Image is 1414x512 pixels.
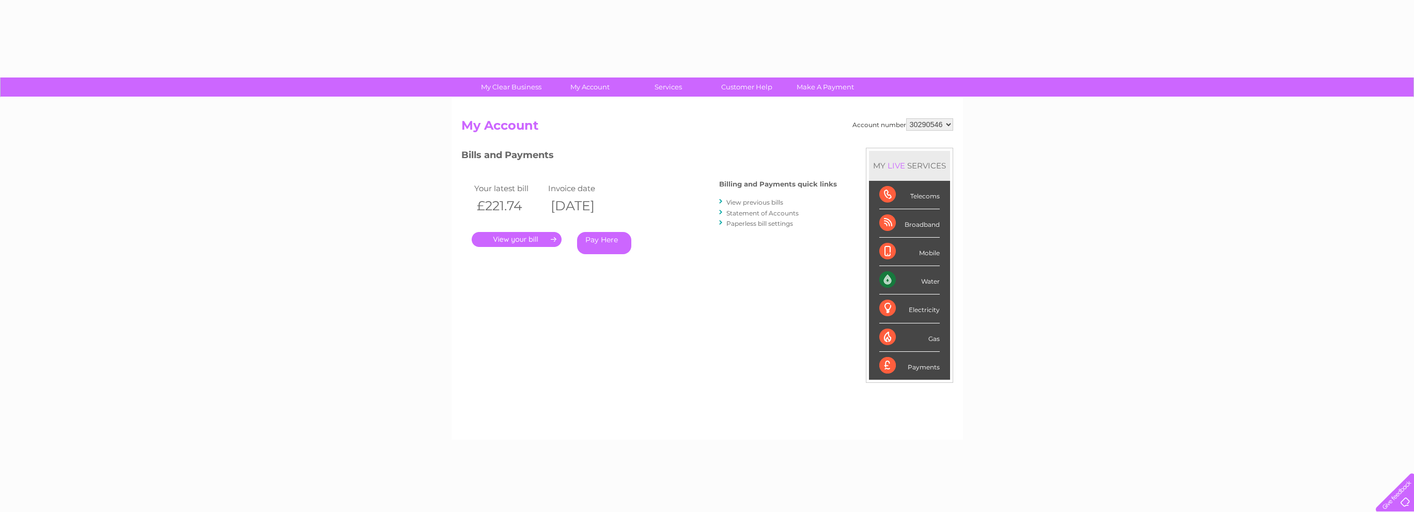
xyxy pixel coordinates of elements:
a: View previous bills [726,198,783,206]
h4: Billing and Payments quick links [719,180,837,188]
h2: My Account [461,118,953,138]
div: Payments [879,352,940,380]
div: Telecoms [879,181,940,209]
a: Customer Help [704,77,789,97]
th: £221.74 [472,195,546,216]
div: MY SERVICES [869,151,950,180]
div: LIVE [885,161,907,170]
div: Mobile [879,238,940,266]
a: My Clear Business [469,77,554,97]
a: Statement of Accounts [726,209,799,217]
a: Paperless bill settings [726,220,793,227]
td: Invoice date [546,181,620,195]
a: Services [626,77,711,97]
h3: Bills and Payments [461,148,837,166]
a: My Account [547,77,632,97]
div: Broadband [879,209,940,238]
a: Pay Here [577,232,631,254]
a: Make A Payment [783,77,868,97]
td: Your latest bill [472,181,546,195]
div: Water [879,266,940,294]
a: . [472,232,562,247]
div: Account number [852,118,953,131]
div: Gas [879,323,940,352]
div: Electricity [879,294,940,323]
th: [DATE] [546,195,620,216]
